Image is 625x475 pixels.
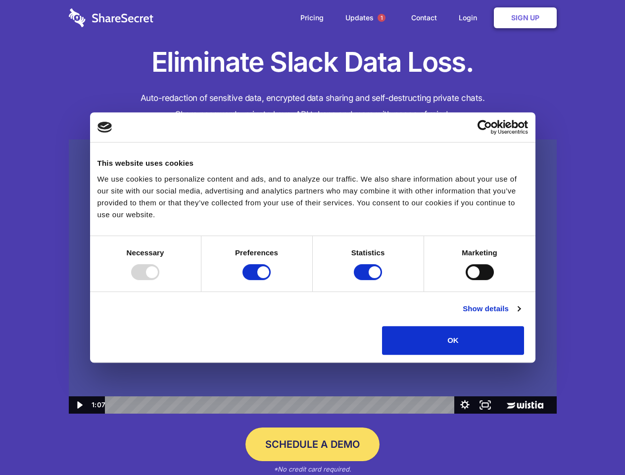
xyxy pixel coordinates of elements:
a: Sign Up [494,7,557,28]
div: Playbar [113,396,450,414]
strong: Necessary [127,248,164,257]
img: logo-wordmark-white-trans-d4663122ce5f474addd5e946df7df03e33cb6a1c49d2221995e7729f52c070b2.svg [69,8,153,27]
button: Play Video [69,396,89,414]
div: We use cookies to personalize content and ads, and to analyze our traffic. We also share informat... [97,173,528,221]
span: 1 [378,14,385,22]
a: Login [449,2,492,33]
button: Fullscreen [475,396,495,414]
em: *No credit card required. [274,465,351,473]
a: Wistia Logo -- Learn More [495,396,556,414]
div: This website uses cookies [97,157,528,169]
a: Pricing [290,2,334,33]
button: Show settings menu [455,396,475,414]
button: OK [382,326,524,355]
a: Contact [401,2,447,33]
img: Sharesecret [69,140,557,414]
h4: Auto-redaction of sensitive data, encrypted data sharing and self-destructing private chats. Shar... [69,90,557,123]
strong: Statistics [351,248,385,257]
a: Usercentrics Cookiebot - opens in a new window [441,120,528,135]
strong: Marketing [462,248,497,257]
a: Schedule a Demo [245,427,380,461]
a: Show details [463,303,520,315]
img: logo [97,122,112,133]
strong: Preferences [235,248,278,257]
h1: Eliminate Slack Data Loss. [69,45,557,80]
